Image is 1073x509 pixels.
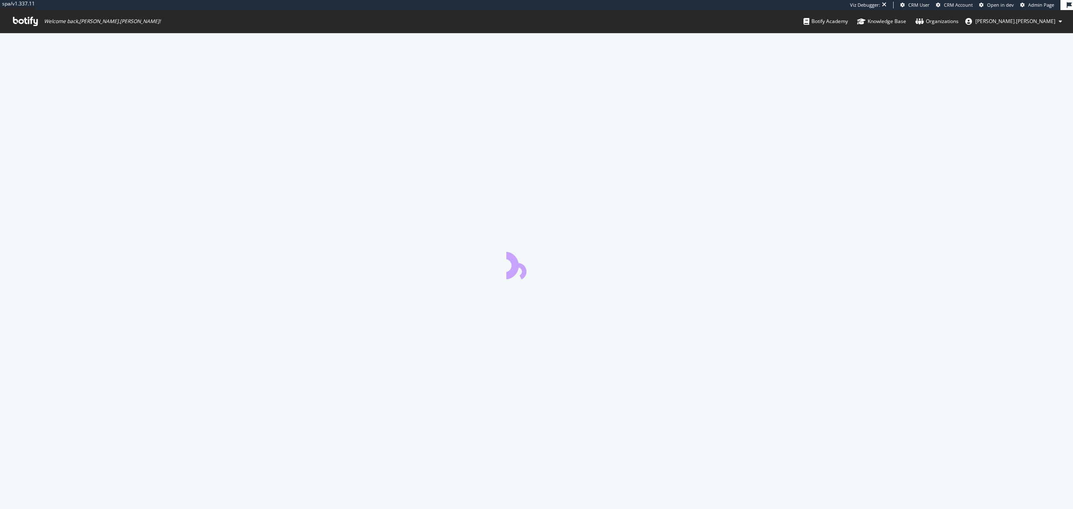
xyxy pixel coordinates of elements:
[908,2,930,8] span: CRM User
[857,10,906,33] a: Knowledge Base
[900,2,930,8] a: CRM User
[44,18,161,25] span: Welcome back, [PERSON_NAME].[PERSON_NAME] !
[850,2,880,8] div: Viz Debugger:
[1020,2,1054,8] a: Admin Page
[959,15,1069,28] button: [PERSON_NAME].[PERSON_NAME]
[987,2,1014,8] span: Open in dev
[936,2,973,8] a: CRM Account
[979,2,1014,8] a: Open in dev
[1028,2,1054,8] span: Admin Page
[944,2,973,8] span: CRM Account
[857,17,906,26] div: Knowledge Base
[506,249,567,279] div: animation
[975,18,1055,25] span: julien.sardin
[915,17,959,26] div: Organizations
[803,10,848,33] a: Botify Academy
[803,17,848,26] div: Botify Academy
[915,10,959,33] a: Organizations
